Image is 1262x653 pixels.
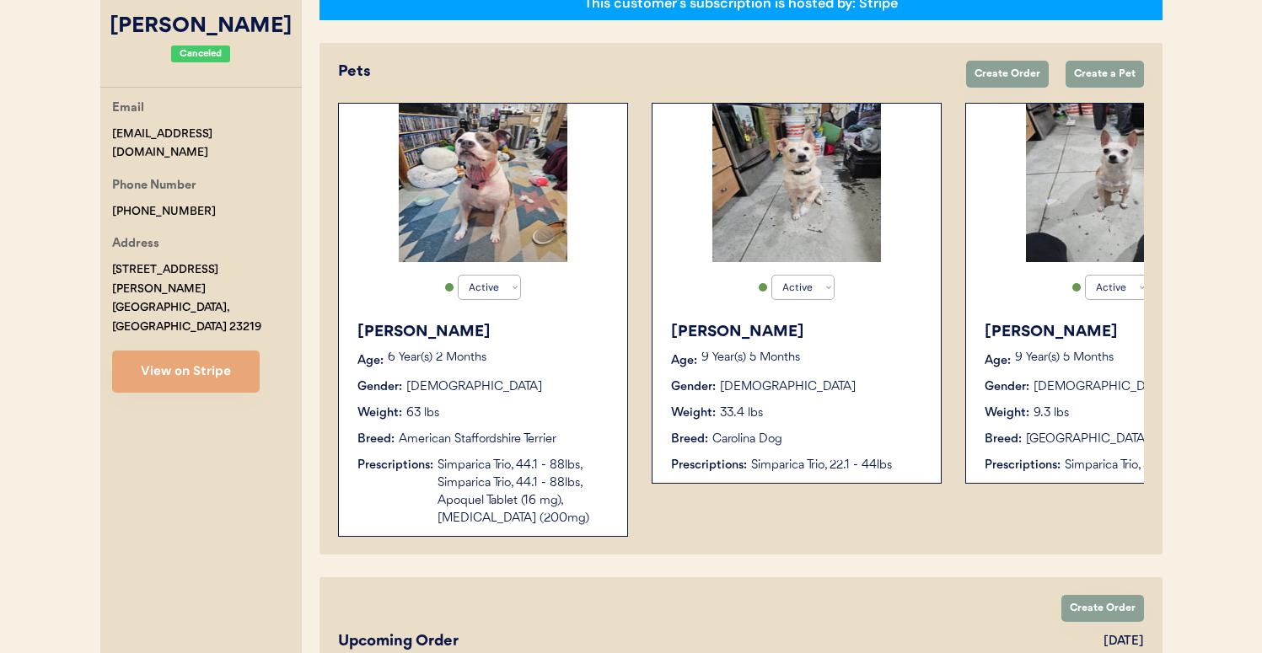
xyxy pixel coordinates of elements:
div: American Staffordshire Terrier [399,431,556,448]
button: Create Order [966,61,1049,88]
div: Carolina Dog [712,431,782,448]
div: Gender: [671,378,716,396]
img: 17454458852412041876171383739385.jpg [712,104,881,262]
div: [PHONE_NUMBER] [112,202,216,222]
div: [DEMOGRAPHIC_DATA] [406,378,542,396]
div: [STREET_ADDRESS][PERSON_NAME] [GEOGRAPHIC_DATA], [GEOGRAPHIC_DATA] 23219 [112,260,302,337]
div: Phone Number [112,176,196,197]
img: 17454453854181421738836510047956.jpg [399,104,567,262]
div: Simparica Trio, 5.6 - 11lbs [1065,457,1238,474]
div: Address [112,234,159,255]
div: Upcoming Order [338,630,459,653]
div: 33.4 lbs [720,404,763,422]
div: Prescriptions: [357,457,433,474]
div: Breed: [671,431,708,448]
p: 9 Year(s) 5 Months [1015,352,1238,364]
div: Prescriptions: [985,457,1061,474]
div: Gender: [357,378,402,396]
div: 63 lbs [406,404,439,422]
p: 9 Year(s) 5 Months [701,352,924,364]
div: Age: [357,352,384,370]
img: 17454466577292094121436485131550.jpg [1026,104,1195,262]
div: Breed: [357,431,395,448]
button: Create Order [1061,595,1144,622]
div: [DEMOGRAPHIC_DATA] [1034,378,1169,396]
div: 9.3 lbs [1034,404,1069,422]
div: Simparica Trio, 44.1 - 88lbs, Simparica Trio, 44.1 - 88lbs, Apoquel Tablet (16 mg), [MEDICAL_DATA... [438,457,610,527]
div: Email [112,99,144,120]
div: Weight: [985,404,1029,422]
div: [PERSON_NAME] [985,321,1238,344]
div: Age: [671,352,697,370]
div: [DEMOGRAPHIC_DATA] [720,378,856,396]
div: [PERSON_NAME] [671,321,924,344]
div: [GEOGRAPHIC_DATA] [1026,431,1149,448]
div: Gender: [985,378,1029,396]
div: Age: [985,352,1011,370]
div: Prescriptions: [671,457,747,474]
div: [EMAIL_ADDRESS][DOMAIN_NAME] [112,125,302,163]
div: Weight: [671,404,716,422]
button: View on Stripe [112,351,260,393]
div: Breed: [985,431,1022,448]
p: 6 Year(s) 2 Months [388,352,610,364]
button: Create a Pet [1066,61,1144,88]
div: Simparica Trio, 22.1 - 44lbs [751,457,924,474]
div: [DATE] [1104,633,1144,650]
div: Weight: [357,404,402,422]
div: Pets [338,61,949,83]
div: [PERSON_NAME] [100,11,302,43]
div: [PERSON_NAME] [357,321,610,344]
